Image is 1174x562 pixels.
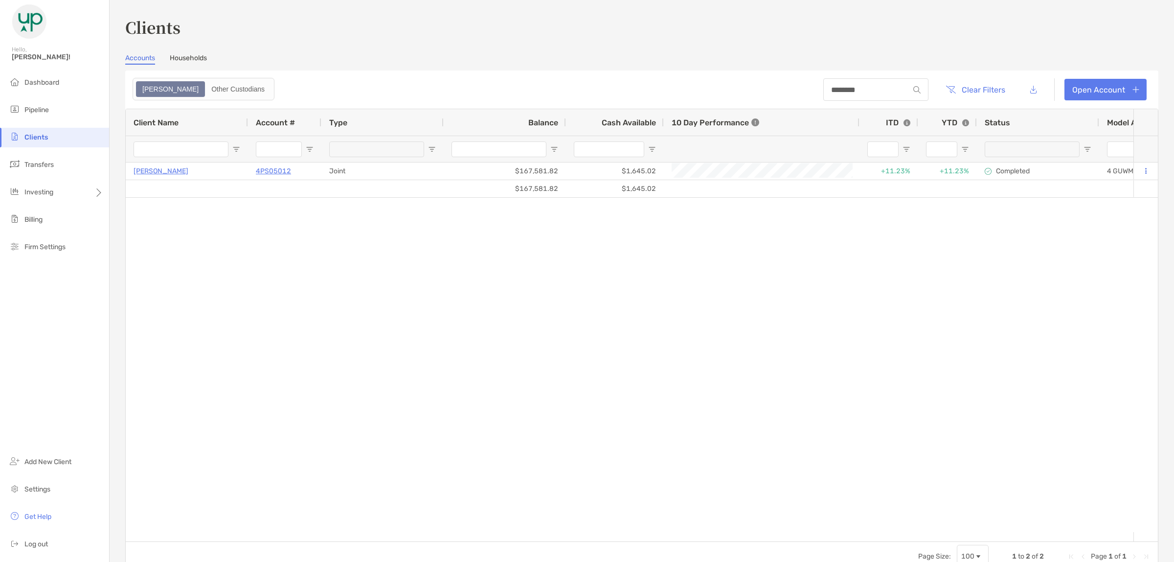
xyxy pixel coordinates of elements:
div: Page Size: [918,552,951,561]
input: Client Name Filter Input [134,141,228,157]
div: Joint [321,163,444,180]
span: of [1114,552,1121,561]
div: $167,581.82 [444,180,566,197]
button: Open Filter Menu [306,145,314,153]
div: +11.23% [918,163,977,180]
div: 10 Day Performance [672,109,759,136]
img: dashboard icon [9,76,21,88]
span: Pipeline [24,106,49,114]
img: investing icon [9,186,21,197]
img: billing icon [9,213,21,225]
span: Page [1091,552,1107,561]
span: 1 [1108,552,1113,561]
span: 1 [1012,552,1016,561]
input: YTD Filter Input [926,141,957,157]
div: $167,581.82 [444,163,566,180]
img: settings icon [9,483,21,494]
span: Settings [24,485,50,493]
a: Accounts [125,54,155,65]
div: Next Page [1130,553,1138,561]
img: pipeline icon [9,103,21,115]
span: Client Name [134,118,179,127]
span: Firm Settings [24,243,66,251]
span: Status [985,118,1010,127]
div: $1,645.02 [566,163,664,180]
div: segmented control [133,78,274,100]
a: Households [170,54,207,65]
img: add_new_client icon [9,455,21,467]
span: 1 [1122,552,1127,561]
div: 100 [961,552,974,561]
p: Completed [996,167,1030,175]
button: Open Filter Menu [428,145,436,153]
span: Type [329,118,347,127]
input: ITD Filter Input [867,141,899,157]
span: Cash Available [602,118,656,127]
div: ITD [886,118,910,127]
h3: Clients [125,16,1158,38]
span: 2 [1039,552,1044,561]
button: Clear Filters [938,79,1013,100]
button: Open Filter Menu [648,145,656,153]
span: Balance [528,118,558,127]
div: Zoe [137,82,204,96]
div: Last Page [1142,553,1150,561]
button: Open Filter Menu [232,145,240,153]
span: [PERSON_NAME]! [12,53,103,61]
img: transfers icon [9,158,21,170]
span: of [1032,552,1038,561]
span: Clients [24,133,48,141]
div: $1,645.02 [566,180,664,197]
img: Zoe Logo [12,4,47,39]
input: Account # Filter Input [256,141,302,157]
span: Model Assigned [1107,118,1166,127]
img: clients icon [9,131,21,142]
input: Cash Available Filter Input [574,141,644,157]
img: input icon [913,86,921,94]
button: Open Filter Menu [1084,145,1091,153]
img: logout icon [9,538,21,549]
span: Transfers [24,161,54,169]
button: Open Filter Menu [550,145,558,153]
div: Previous Page [1079,553,1087,561]
a: [PERSON_NAME] [134,165,188,177]
span: Investing [24,188,53,196]
a: 4PS05012 [256,165,291,177]
span: Dashboard [24,78,59,87]
button: Open Filter Menu [903,145,910,153]
img: get-help icon [9,510,21,522]
button: Open Filter Menu [961,145,969,153]
div: +11.23% [859,163,918,180]
span: Get Help [24,513,51,521]
div: YTD [942,118,969,127]
span: Account # [256,118,295,127]
a: Open Account [1064,79,1147,100]
input: Balance Filter Input [452,141,546,157]
span: Billing [24,215,43,224]
img: firm-settings icon [9,240,21,252]
div: First Page [1067,553,1075,561]
span: to [1018,552,1024,561]
div: Other Custodians [206,82,270,96]
span: Add New Client [24,458,71,466]
span: 2 [1026,552,1030,561]
img: complete icon [985,168,992,175]
span: Log out [24,540,48,548]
